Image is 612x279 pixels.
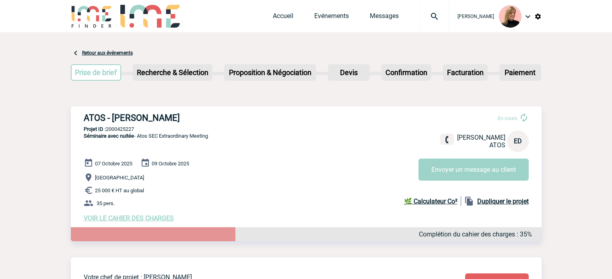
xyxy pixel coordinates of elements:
span: 35 pers. [97,200,115,206]
a: Evénements [314,12,349,23]
img: file_copy-black-24dp.png [464,196,474,206]
p: Devis [329,65,369,80]
button: Envoyer un message au client [418,159,529,181]
p: Facturation [444,65,487,80]
b: 🌿 Calculateur Co² [404,198,457,205]
p: Proposition & Négociation [225,65,315,80]
a: Retour aux événements [82,50,133,56]
span: En cours [498,115,517,121]
span: ED [514,137,522,145]
span: 25 000 € HT au global [95,187,144,193]
img: fixe.png [443,136,451,143]
span: 07 Octobre 2025 [95,161,132,167]
span: [PERSON_NAME] [457,14,494,19]
h3: ATOS - [PERSON_NAME] [84,113,325,123]
span: Séminaire avec nuitée [84,133,134,139]
a: Messages [370,12,399,23]
a: 🌿 Calculateur Co² [404,196,461,206]
span: ATOS [489,141,505,149]
p: Prise de brief [72,65,121,80]
a: Accueil [273,12,293,23]
img: IME-Finder [71,5,113,28]
span: [PERSON_NAME] [457,134,505,141]
span: - Atos SEC Extraordinary Meeting [84,133,208,139]
span: 09 Octobre 2025 [152,161,189,167]
p: 2000425227 [71,126,542,132]
b: Projet ID : [84,126,106,132]
p: Confirmation [382,65,431,80]
p: Paiement [500,65,540,80]
span: [GEOGRAPHIC_DATA] [95,175,144,181]
b: Dupliquer le projet [477,198,529,205]
a: VOIR LE CAHIER DES CHARGES [84,214,174,222]
img: 131233-0.png [499,5,521,28]
p: Recherche & Sélection [134,65,212,80]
